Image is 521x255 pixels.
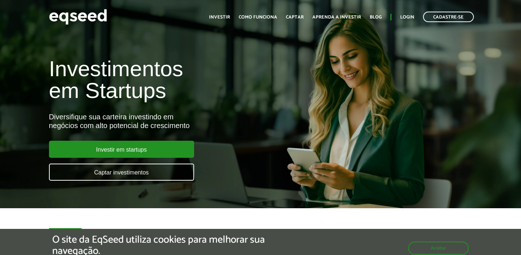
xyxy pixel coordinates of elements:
a: Captar [286,15,304,20]
button: Aceitar [408,242,469,255]
a: Investir em startups [49,141,194,158]
a: Investir [209,15,230,20]
a: Cadastre-se [423,12,474,22]
div: Diversifique sua carteira investindo em negócios com alto potencial de crescimento [49,112,299,130]
img: EqSeed [49,7,107,26]
a: Como funciona [239,15,277,20]
a: Login [400,15,414,20]
a: Aprenda a investir [312,15,361,20]
h1: Investimentos em Startups [49,58,299,102]
a: Blog [370,15,382,20]
a: Captar investimentos [49,164,194,181]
